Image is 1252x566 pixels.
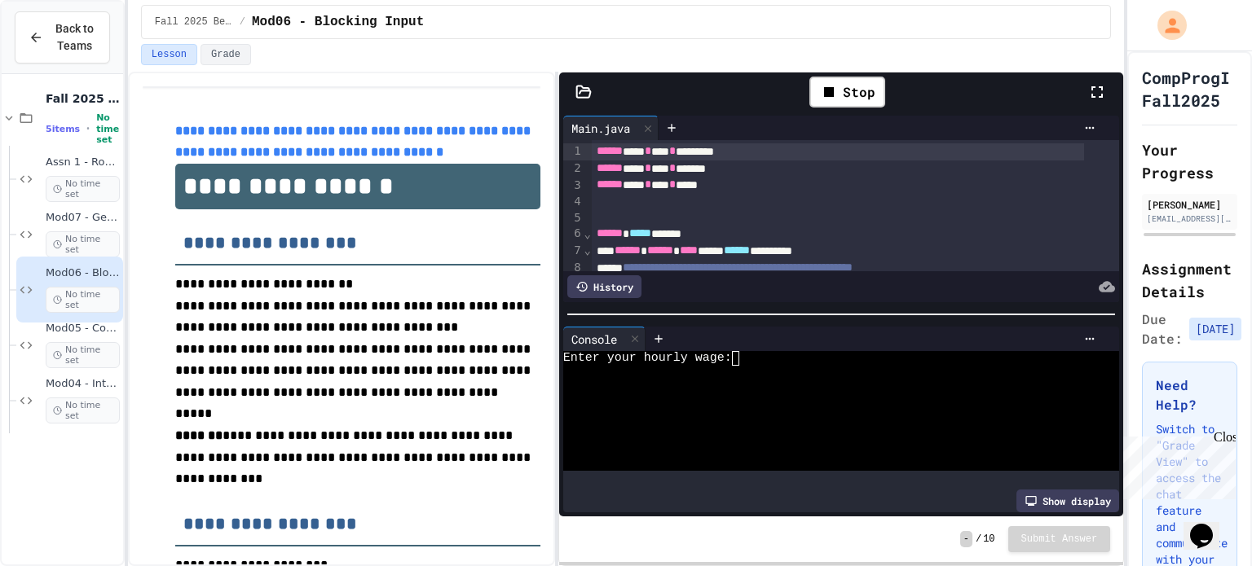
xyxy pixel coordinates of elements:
[563,327,646,351] div: Console
[141,44,197,65] button: Lesson
[563,178,584,195] div: 3
[252,12,424,32] span: Mod06 - Blocking Input
[563,210,584,226] div: 5
[96,112,120,145] span: No time set
[46,287,120,313] span: No time set
[240,15,245,29] span: /
[1189,318,1241,340] span: [DATE]
[155,15,233,29] span: Fall 2025 Bell 6
[1021,533,1098,546] span: Submit Answer
[563,120,638,137] div: Main.java
[1016,489,1119,512] div: Show display
[563,260,584,277] div: 8
[563,351,732,366] span: Enter your hourly wage:
[563,143,584,160] div: 1
[1142,138,1237,184] h2: Your Progress
[563,243,584,260] div: 7
[46,156,120,169] span: Assn 1 - Rock, Paper, Scissors
[46,211,120,225] span: Mod07 - Getting Loopy
[1184,501,1236,550] iframe: chat widget
[46,91,120,106] span: Fall 2025 Bell 6
[46,266,120,280] span: Mod06 - Blocking Input
[563,331,625,348] div: Console
[1142,257,1237,303] h2: Assignment Details
[53,20,96,55] span: Back to Teams
[1008,526,1111,552] button: Submit Answer
[563,226,584,243] div: 6
[15,11,110,64] button: Back to Teams
[7,7,112,103] div: Chat with us now!Close
[563,116,659,140] div: Main.java
[1117,430,1236,499] iframe: chat widget
[46,322,120,336] span: Mod05 - Conditionals
[46,377,120,391] span: Mod04 - Intro to Java
[46,342,120,368] span: No time set
[46,124,80,134] span: 5 items
[201,44,251,65] button: Grade
[567,275,641,298] div: History
[584,244,592,257] span: Fold line
[976,533,981,546] span: /
[983,533,994,546] span: 10
[46,231,120,257] span: No time set
[563,160,584,178] div: 2
[1147,213,1232,225] div: [EMAIL_ADDRESS][DOMAIN_NAME]
[46,397,120,423] span: No time set
[584,227,592,240] span: Fold line
[563,194,584,210] div: 4
[809,77,885,107] div: Stop
[86,122,90,135] span: •
[1147,197,1232,212] div: [PERSON_NAME]
[46,176,120,202] span: No time set
[1140,7,1191,44] div: My Account
[1142,66,1237,112] h1: CompProgI Fall2025
[960,531,972,547] span: -
[1156,375,1223,415] h3: Need Help?
[1142,309,1183,349] span: Due Date:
